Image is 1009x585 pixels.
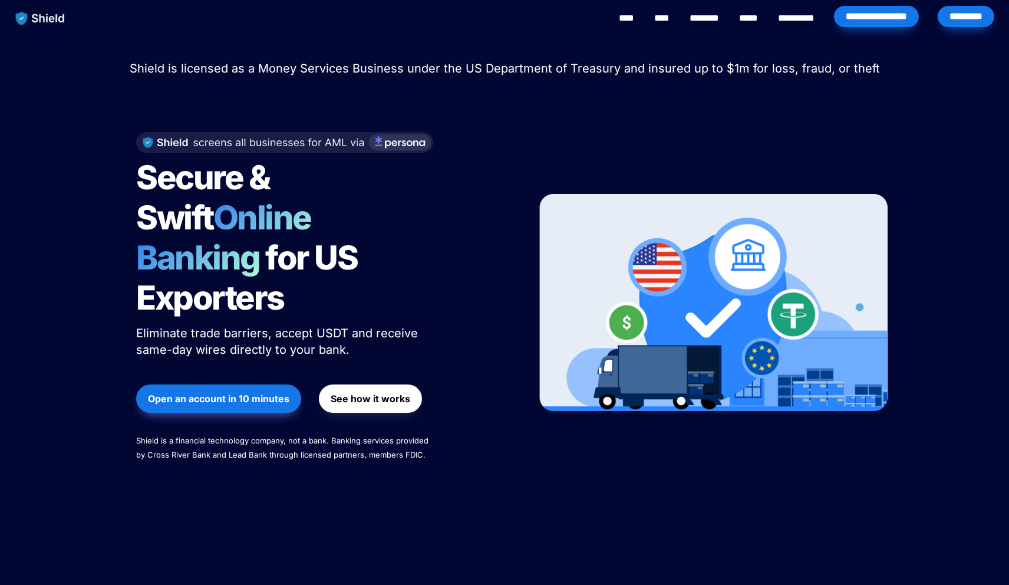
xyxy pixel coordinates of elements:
a: See how it works [319,379,422,419]
span: Online Banking [136,198,323,278]
strong: See how it works [331,393,410,405]
button: Open an account in 10 minutes [136,384,301,413]
span: Eliminate trade barriers, accept USDT and receive same-day wires directly to your bank. [136,326,421,357]
img: website logo [10,6,71,31]
span: for US Exporters [136,238,363,318]
a: Open an account in 10 minutes [136,379,301,419]
span: Shield is licensed as a Money Services Business under the US Department of Treasury and insured u... [130,61,880,75]
button: See how it works [319,384,422,413]
span: Secure & Swift [136,157,275,238]
strong: Open an account in 10 minutes [148,393,289,405]
span: Shield is a financial technology company, not a bank. Banking services provided by Cross River Ba... [136,436,431,459]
